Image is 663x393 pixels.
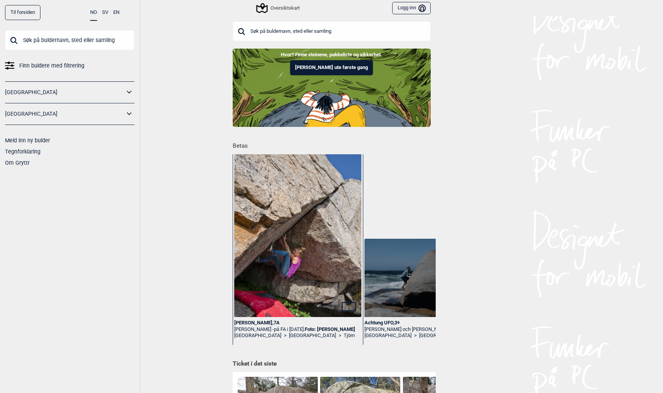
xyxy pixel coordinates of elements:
a: [GEOGRAPHIC_DATA] [364,332,411,339]
button: Logg inn [392,2,430,15]
a: [GEOGRAPHIC_DATA] [289,332,336,339]
button: SV [102,5,108,20]
a: Finn buldere med filtrering [5,60,134,71]
img: Jan pa Achtung UFO [364,239,491,317]
button: [PERSON_NAME] ute første gang [290,60,373,75]
div: [PERSON_NAME] - [234,326,361,333]
img: Indoor to outdoor [233,49,431,127]
input: Søk på buldernavn, sted eller samling [5,30,134,50]
input: Søk på buldernavn, sted eller samling [233,21,431,41]
a: Til forsiden [5,5,40,20]
a: Om Gryttr [5,160,30,166]
img: Stella pa Stella [234,142,361,333]
a: [GEOGRAPHIC_DATA] [5,87,124,98]
a: [GEOGRAPHIC_DATA] [234,332,281,339]
a: Tjörn [344,332,355,339]
div: [PERSON_NAME] , 7A [234,320,361,326]
span: > [414,332,417,339]
h1: Betas [233,137,436,150]
div: Oversiktskart [257,3,300,13]
a: [GEOGRAPHIC_DATA] [419,332,466,339]
button: NO [90,5,97,21]
span: > [284,332,287,339]
a: Foto: [PERSON_NAME] [305,326,355,332]
div: Achtung UFO , 3+ [364,320,491,326]
span: > [339,332,341,339]
p: Hvor? Finne steinene, pakkeliste og sikkerhet. [6,51,657,59]
p: på FA i [DATE]. [274,326,355,332]
a: Meld inn ny bulder [5,137,50,143]
div: [PERSON_NAME] och [PERSON_NAME] - [364,326,491,333]
a: Tegnforklaring [5,148,40,155]
button: EN [113,5,119,20]
span: Finn buldere med filtrering [19,60,84,71]
a: [GEOGRAPHIC_DATA] [5,108,124,120]
h1: Ticket i det siste [233,360,431,368]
